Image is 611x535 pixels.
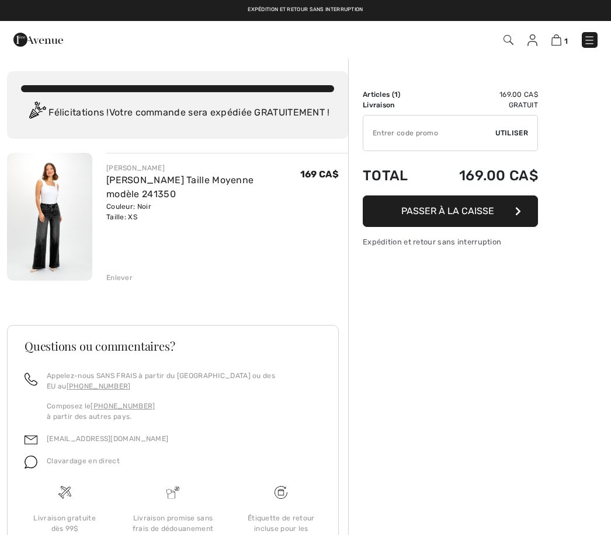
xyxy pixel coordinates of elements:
div: Couleur: Noir Taille: XS [106,201,300,222]
div: [PERSON_NAME] [106,163,300,173]
img: chat [25,456,37,468]
a: [PHONE_NUMBER] [91,402,155,410]
img: Livraison promise sans frais de dédouanement surprise&nbsp;! [166,486,179,499]
a: 1ère Avenue [13,33,63,44]
img: 1ère Avenue [13,28,63,51]
div: Félicitations ! Votre commande sera expédiée GRATUITEMENT ! [21,102,334,125]
img: email [25,433,37,446]
img: Mes infos [527,34,537,46]
img: Livraison gratuite dès 99$ [58,486,71,499]
span: 1 [564,37,568,46]
a: [EMAIL_ADDRESS][DOMAIN_NAME] [47,435,168,443]
p: Appelez-nous SANS FRAIS à partir du [GEOGRAPHIC_DATA] ou des EU au [47,370,321,391]
a: 1 [551,33,568,47]
input: Code promo [363,116,495,151]
td: 169.00 CA$ [426,89,538,100]
td: Gratuit [426,100,538,110]
img: Jean Ceinturé Taille Moyenne modèle 241350 [7,153,92,281]
img: Recherche [504,35,513,45]
span: Utiliser [495,128,528,138]
a: [PHONE_NUMBER] [67,382,131,390]
span: Clavardage en direct [47,457,120,465]
a: [PERSON_NAME] Taille Moyenne modèle 241350 [106,174,254,200]
div: Expédition et retour sans interruption [363,236,538,247]
td: Total [363,156,426,195]
td: 169.00 CA$ [426,156,538,195]
td: Livraison [363,100,426,110]
span: 1 [394,90,398,99]
img: Menu [584,34,595,46]
img: Panier d'achat [551,34,561,46]
div: Livraison gratuite dès 99$ [20,513,109,534]
span: Passer à la caisse [401,205,494,216]
button: Passer à la caisse [363,195,538,227]
div: Enlever [106,272,133,283]
p: Composez le à partir des autres pays. [47,401,321,422]
h3: Questions ou commentaires? [25,340,321,352]
img: Congratulation2.svg [25,102,48,125]
img: call [25,373,37,386]
img: Livraison gratuite dès 99$ [275,486,287,499]
td: Articles ( ) [363,89,426,100]
span: 169 CA$ [300,169,339,180]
